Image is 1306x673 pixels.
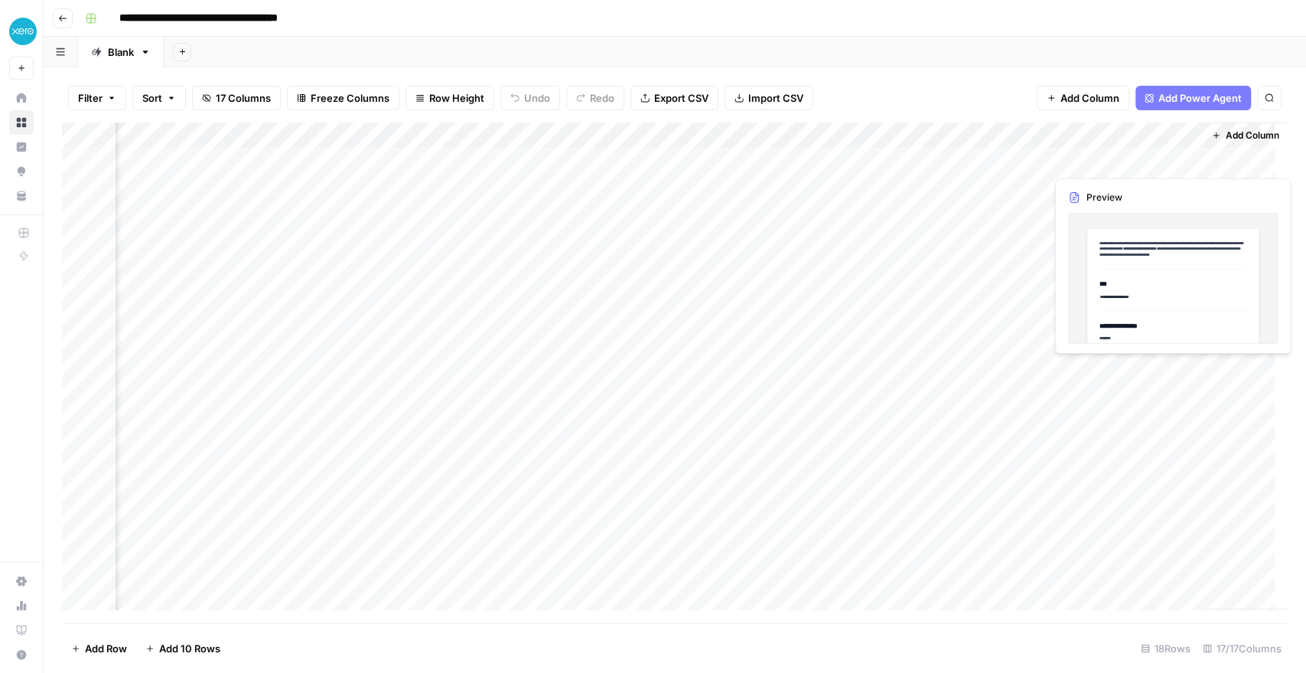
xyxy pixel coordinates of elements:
[9,18,37,45] img: XeroOps Logo
[9,86,34,110] a: Home
[725,86,813,110] button: Import CSV
[78,90,103,106] span: Filter
[1037,86,1129,110] button: Add Column
[287,86,399,110] button: Freeze Columns
[1158,90,1242,106] span: Add Power Agent
[566,86,624,110] button: Redo
[1226,129,1279,142] span: Add Column
[590,90,614,106] span: Redo
[62,636,136,661] button: Add Row
[68,86,126,110] button: Filter
[654,90,708,106] span: Export CSV
[9,593,34,618] a: Usage
[9,135,34,159] a: Insights
[85,641,127,656] span: Add Row
[1060,90,1119,106] span: Add Column
[429,90,484,106] span: Row Height
[630,86,718,110] button: Export CSV
[524,90,550,106] span: Undo
[500,86,560,110] button: Undo
[9,642,34,667] button: Help + Support
[159,641,220,656] span: Add 10 Rows
[9,184,34,208] a: Your Data
[1197,636,1288,661] div: 17/17 Columns
[192,86,281,110] button: 17 Columns
[78,37,164,67] a: Blank
[9,618,34,642] a: Learning Hub
[132,86,186,110] button: Sort
[311,90,389,106] span: Freeze Columns
[9,12,34,51] button: Workspace: XeroOps
[9,110,34,135] a: Browse
[142,90,162,106] span: Sort
[1135,86,1251,110] button: Add Power Agent
[405,86,494,110] button: Row Height
[108,44,134,60] div: Blank
[9,569,34,593] a: Settings
[136,636,230,661] button: Add 10 Rows
[748,90,803,106] span: Import CSV
[9,159,34,184] a: Opportunities
[216,90,271,106] span: 17 Columns
[1135,636,1197,661] div: 18 Rows
[1206,126,1285,145] button: Add Column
